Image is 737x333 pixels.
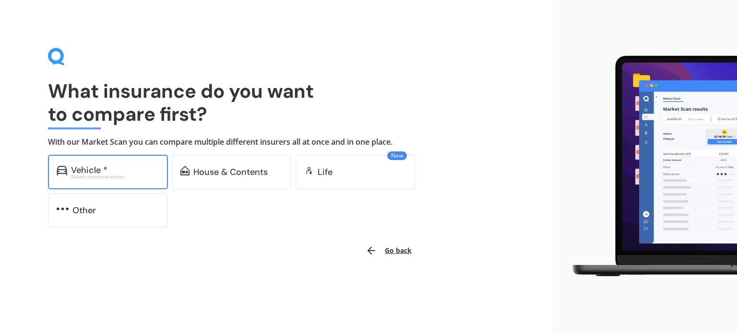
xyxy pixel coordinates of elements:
img: home-and-contents.b802091223b8502ef2dd.svg [180,166,190,175]
h1: What insurance do you want to compare first? [48,80,505,126]
span: New [387,151,407,160]
img: laptop.webp [560,51,737,282]
img: life.f720d6a2d7cdcd3ad642.svg [304,166,314,175]
img: other.81dba5aafe580aa69f38.svg [57,204,69,214]
img: car.f15378c7a67c060ca3f3.svg [57,166,67,175]
div: Vehicle * [71,165,107,175]
div: House & Contents [193,167,268,177]
div: Life [318,167,333,177]
div: Other [72,206,96,215]
h4: With our Market Scan you can compare multiple different insurers all at once and in one place. [48,137,505,147]
div: Excludes commercial vehicles [71,175,159,179]
button: Go back [360,239,417,262]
